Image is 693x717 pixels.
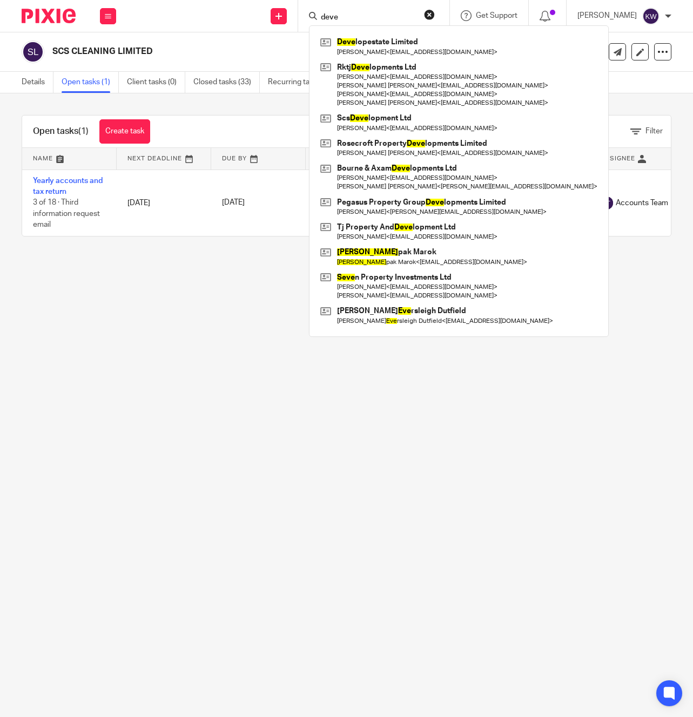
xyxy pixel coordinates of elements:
button: Clear [424,9,435,20]
img: Pixie [22,9,76,23]
span: Accounts Team [616,198,668,208]
span: 3 of 18 · Third information request email [33,199,100,228]
a: Client tasks (0) [127,72,185,93]
span: (1) [78,127,89,136]
span: Get Support [476,12,517,19]
a: Create task [99,119,150,144]
img: svg%3E [22,40,44,63]
a: Recurring tasks (6) [268,72,340,93]
h2: SCS CLEANING LIMITED [52,46,430,57]
a: Open tasks (1) [62,72,119,93]
img: svg%3E [642,8,660,25]
h1: Open tasks [33,126,89,137]
a: Closed tasks (33) [193,72,260,93]
span: [DATE] [222,199,245,207]
input: Search [320,13,417,23]
p: [PERSON_NAME] [577,10,637,21]
td: [DATE] [117,170,211,236]
a: Details [22,72,53,93]
span: Filter [645,127,663,135]
a: Yearly accounts and tax return [33,177,103,195]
